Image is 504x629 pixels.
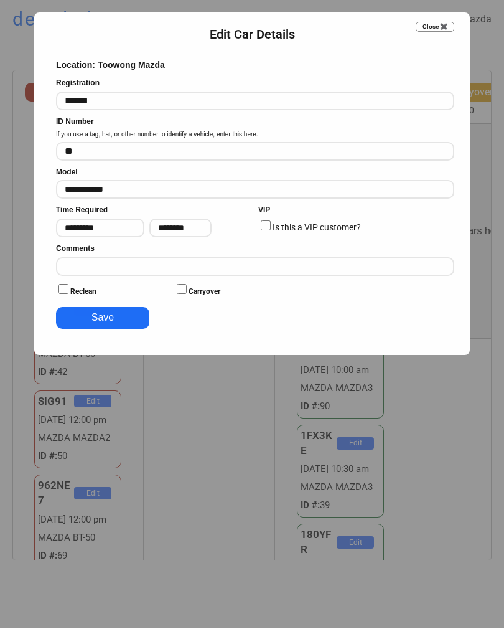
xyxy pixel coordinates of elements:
[56,130,258,139] div: If you use a tag, hat, or other number to identify a vehicle, enter this here.
[56,116,94,127] div: ID Number
[56,78,100,88] div: Registration
[56,205,108,215] div: Time Required
[273,222,361,232] label: Is this a VIP customer?
[189,287,220,296] label: Carryover
[56,59,165,72] div: Location: Toowong Mazda
[56,167,78,177] div: Model
[70,287,96,296] label: Reclean
[56,307,149,329] button: Save
[258,205,270,215] div: VIP
[56,244,95,254] div: Comments
[210,26,295,43] div: Edit Car Details
[416,22,454,32] button: Close ✖️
